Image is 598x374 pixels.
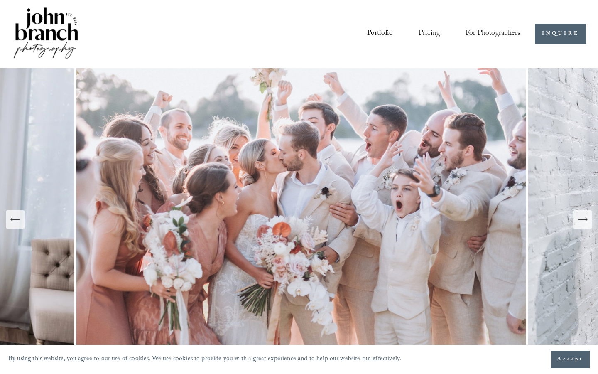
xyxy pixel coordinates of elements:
[419,26,440,42] a: Pricing
[367,26,393,42] a: Portfolio
[12,6,79,62] img: John Branch IV Photography
[6,210,25,229] button: Previous Slide
[573,210,592,229] button: Next Slide
[535,24,586,44] a: INQUIRE
[466,27,520,41] span: For Photographers
[557,355,583,364] span: Accept
[8,353,401,366] p: By using this website, you agree to our use of cookies. We use cookies to provide you with a grea...
[74,68,528,371] img: A wedding party celebrating outdoors, featuring a bride and groom kissing amidst cheering bridesm...
[551,351,590,368] button: Accept
[466,26,520,42] a: folder dropdown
